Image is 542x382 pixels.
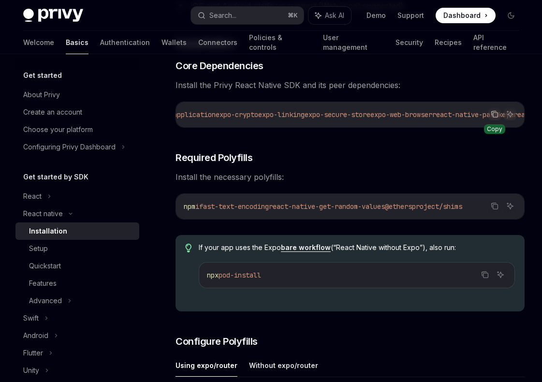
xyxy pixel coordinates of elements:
[207,271,219,279] span: npx
[23,347,43,359] div: Flutter
[15,222,139,240] a: Installation
[488,200,501,212] button: Copy the contents from the code block
[23,191,42,202] div: React
[23,365,39,376] div: Unity
[15,103,139,121] a: Create an account
[503,8,519,23] button: Toggle dark mode
[504,108,516,120] button: Ask AI
[484,124,505,134] div: Copy
[176,151,252,164] span: Required Polyfills
[176,78,525,92] span: Install the Privy React Native SDK and its peer dependencies:
[308,7,351,24] button: Ask AI
[494,268,507,281] button: Ask AI
[176,354,237,377] button: Using expo/router
[29,225,67,237] div: Installation
[258,110,305,119] span: expo-linking
[305,110,370,119] span: expo-secure-store
[23,141,116,153] div: Configuring Privy Dashboard
[199,243,515,252] span: If your app uses the Expo (“React Native without Expo”), also run:
[198,31,237,54] a: Connectors
[216,110,258,119] span: expo-crypto
[23,106,82,118] div: Create an account
[249,31,311,54] a: Policies & controls
[66,31,88,54] a: Basics
[370,110,432,119] span: expo-web-browser
[396,31,423,54] a: Security
[185,244,192,252] svg: Tip
[199,202,269,211] span: fast-text-encoding
[23,171,88,183] h5: Get started by SDK
[23,208,63,220] div: React native
[100,31,150,54] a: Authentication
[15,121,139,138] a: Choose your platform
[385,202,462,211] span: @ethersproject/shims
[325,11,344,20] span: Ask AI
[29,243,48,254] div: Setup
[488,108,501,120] button: Copy the contents from the code block
[281,243,331,252] a: bare workflow
[154,110,216,119] span: expo-application
[176,59,264,73] span: Core Dependencies
[15,257,139,275] a: Quickstart
[191,7,304,24] button: Search...⌘K
[432,110,513,119] span: react-native-passkeys
[161,31,187,54] a: Wallets
[504,200,516,212] button: Ask AI
[366,11,386,20] a: Demo
[288,12,298,19] span: ⌘ K
[29,278,57,289] div: Features
[184,202,195,211] span: npm
[176,170,525,184] span: Install the necessary polyfills:
[23,31,54,54] a: Welcome
[15,275,139,292] a: Features
[23,89,60,101] div: About Privy
[397,11,424,20] a: Support
[195,202,199,211] span: i
[23,312,39,324] div: Swift
[249,354,318,377] button: Without expo/router
[435,31,462,54] a: Recipes
[443,11,481,20] span: Dashboard
[29,295,62,307] div: Advanced
[176,335,258,348] span: Configure Polyfills
[15,86,139,103] a: About Privy
[473,31,519,54] a: API reference
[23,70,62,81] h5: Get started
[15,240,139,257] a: Setup
[269,202,385,211] span: react-native-get-random-values
[219,271,261,279] span: pod-install
[323,31,384,54] a: User management
[436,8,496,23] a: Dashboard
[23,124,93,135] div: Choose your platform
[23,330,48,341] div: Android
[209,10,236,21] div: Search...
[23,9,83,22] img: dark logo
[479,268,491,281] button: Copy the contents from the code block
[29,260,61,272] div: Quickstart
